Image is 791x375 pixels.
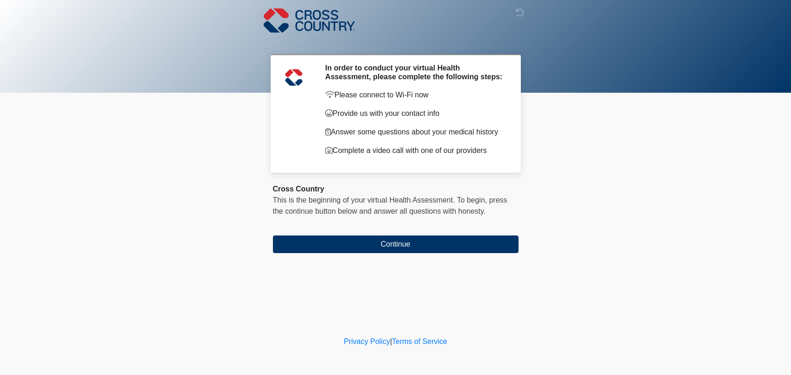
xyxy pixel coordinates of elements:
h1: ‎ ‎ ‎ [266,33,525,51]
p: Provide us with your contact info [325,108,505,119]
span: This is the beginning of your virtual Health Assessment. [273,196,455,204]
img: Agent Avatar [280,64,308,91]
a: Terms of Service [392,337,447,345]
h2: In order to conduct your virtual Health Assessment, please complete the following steps: [325,64,505,81]
p: Answer some questions about your medical history [325,127,505,138]
p: Please connect to Wi-Fi now [325,89,505,101]
a: | [390,337,392,345]
a: Privacy Policy [344,337,390,345]
div: Cross Country [273,184,519,195]
p: Complete a video call with one of our providers [325,145,505,156]
span: To begin, [457,196,489,204]
button: Continue [273,235,519,253]
span: press the continue button below and answer all questions with honesty. [273,196,507,215]
img: Cross Country Logo [264,7,355,34]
